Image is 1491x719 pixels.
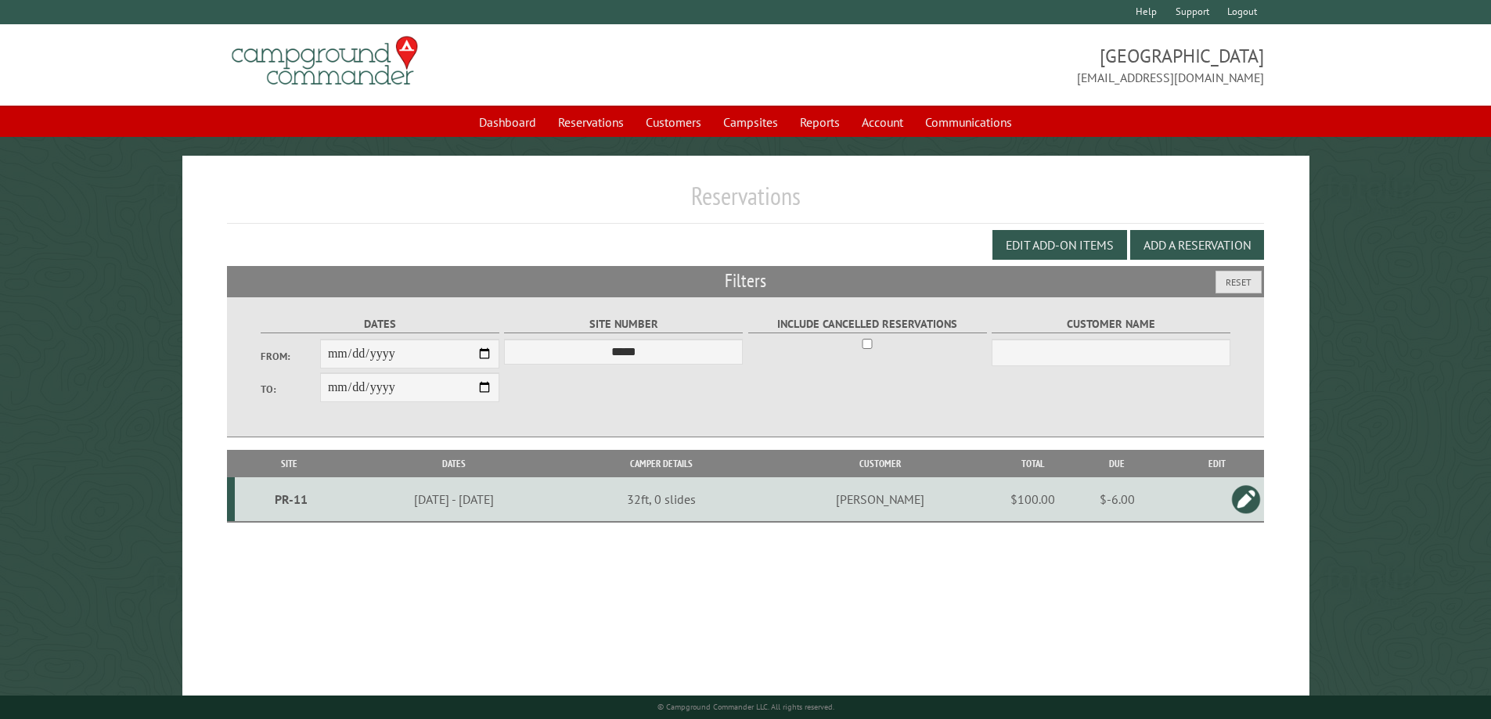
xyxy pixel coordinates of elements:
span: [GEOGRAPHIC_DATA] [EMAIL_ADDRESS][DOMAIN_NAME] [746,43,1265,87]
a: Communications [916,107,1021,137]
a: Reservations [549,107,633,137]
button: Reset [1215,271,1262,293]
small: © Campground Commander LLC. All rights reserved. [657,702,834,712]
label: Include Cancelled Reservations [748,315,987,333]
th: Due [1064,450,1169,477]
th: Dates [344,450,565,477]
a: Dashboard [470,107,546,137]
th: Site [235,450,344,477]
th: Total [1002,450,1064,477]
a: Reports [791,107,849,137]
td: 32ft, 0 slides [565,477,758,522]
label: To: [261,382,320,397]
a: Customers [636,107,711,137]
td: [PERSON_NAME] [758,477,1002,522]
label: Site Number [504,315,743,333]
th: Customer [758,450,1002,477]
button: Add a Reservation [1130,230,1264,260]
label: Customer Name [992,315,1230,333]
div: [DATE] - [DATE] [346,491,563,507]
td: $100.00 [1002,477,1064,522]
div: PR-11 [241,491,341,507]
a: Account [852,107,913,137]
a: Campsites [714,107,787,137]
img: Campground Commander [227,31,423,92]
label: From: [261,349,320,364]
h1: Reservations [227,181,1265,224]
button: Edit Add-on Items [992,230,1127,260]
td: $-6.00 [1064,477,1169,522]
th: Edit [1169,450,1264,477]
h2: Filters [227,266,1265,296]
th: Camper Details [565,450,758,477]
label: Dates [261,315,499,333]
